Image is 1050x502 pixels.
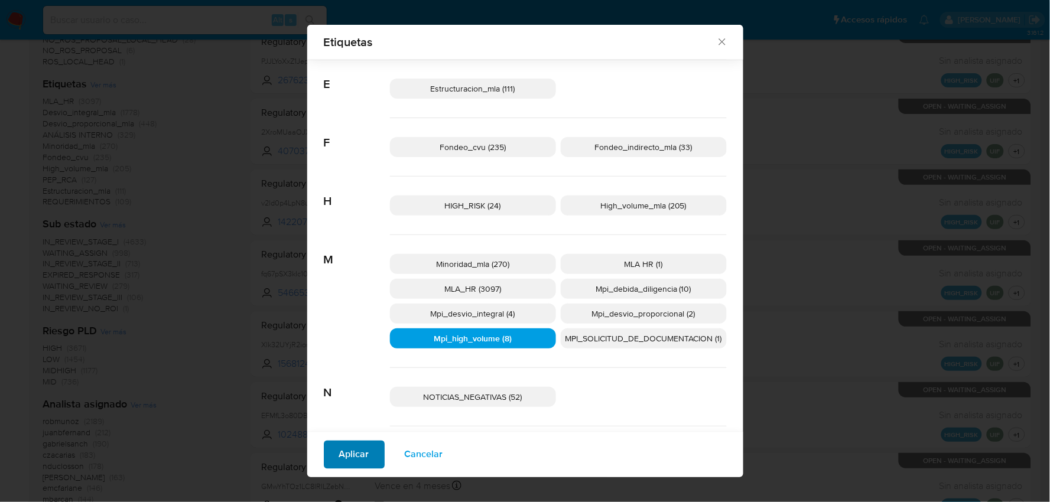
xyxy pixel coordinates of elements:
[324,368,390,400] span: N
[561,304,727,324] div: Mpi_desvio_proporcional (2)
[424,391,522,403] span: NOTICIAS_NEGATIVAS (52)
[390,79,556,99] div: Estructuracion_mla (111)
[716,36,727,47] button: Cerrar
[592,308,695,320] span: Mpi_desvio_proporcional (2)
[565,333,722,344] span: MPI_SOLICITUD_DE_DOCUMENTACION (1)
[390,254,556,274] div: Minoridad_mla (270)
[445,200,501,211] span: HIGH_RISK (24)
[324,426,390,458] span: O
[440,141,506,153] span: Fondeo_cvu (235)
[561,137,727,157] div: Fondeo_indirecto_mla (33)
[324,36,717,48] span: Etiquetas
[390,304,556,324] div: Mpi_desvio_integral (4)
[431,83,515,94] span: Estructuracion_mla (111)
[561,195,727,216] div: High_volume_mla (205)
[405,442,443,468] span: Cancelar
[596,283,691,295] span: Mpi_debida_diligencia (10)
[561,254,727,274] div: MLA HR (1)
[389,441,459,469] button: Cancelar
[390,137,556,157] div: Fondeo_cvu (235)
[390,387,556,407] div: NOTICIAS_NEGATIVAS (52)
[324,441,385,469] button: Aplicar
[561,328,727,348] div: MPI_SOLICITUD_DE_DOCUMENTACION (1)
[324,177,390,208] span: H
[625,258,663,270] span: MLA HR (1)
[431,308,515,320] span: Mpi_desvio_integral (4)
[324,235,390,267] span: M
[595,141,693,153] span: Fondeo_indirecto_mla (33)
[324,60,390,92] span: E
[436,258,509,270] span: Minoridad_mla (270)
[390,195,556,216] div: HIGH_RISK (24)
[561,279,727,299] div: Mpi_debida_diligencia (10)
[444,283,501,295] span: MLA_HR (3097)
[390,328,556,348] div: Mpi_high_volume (8)
[339,442,369,468] span: Aplicar
[434,333,512,344] span: Mpi_high_volume (8)
[324,118,390,150] span: F
[600,200,687,211] span: High_volume_mla (205)
[390,279,556,299] div: MLA_HR (3097)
